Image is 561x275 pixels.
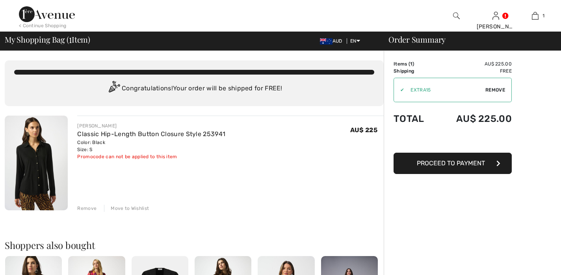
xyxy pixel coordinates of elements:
[5,116,68,210] img: Classic Hip-Length Button Closure Style 253941
[477,22,515,31] div: [PERSON_NAME]
[417,159,485,167] span: Proceed to Payment
[14,81,374,97] div: Congratulations! Your order will be shipped for FREE!
[77,139,225,153] div: Color: Black Size: S
[394,67,435,75] td: Shipping
[104,205,149,212] div: Move to Wishlist
[542,12,544,19] span: 1
[410,61,412,67] span: 1
[532,11,539,21] img: My Bag
[19,22,67,29] div: < Continue Shopping
[19,6,75,22] img: 1ère Avenue
[77,122,225,129] div: [PERSON_NAME]
[77,130,225,138] a: Classic Hip-Length Button Closure Style 253941
[69,34,72,44] span: 1
[435,105,512,132] td: AU$ 225.00
[106,81,122,97] img: Congratulation2.svg
[492,12,499,19] a: Sign In
[485,86,505,94] span: Remove
[320,38,346,44] span: AUD
[77,153,225,160] div: Promocode can not be applied to this item
[492,11,499,21] img: My Info
[320,38,333,45] img: Australian Dollar
[394,60,435,67] td: Items ( )
[394,86,404,94] div: ✔
[394,105,435,132] td: Total
[404,78,485,102] input: Promo code
[516,11,554,21] a: 1
[394,132,512,150] iframe: PayPal
[5,240,384,250] h2: Shoppers also bought
[394,153,512,174] button: Proceed to Payment
[379,36,556,43] div: Order Summary
[5,36,90,43] span: My Shopping Bag ( Item)
[350,38,360,44] span: EN
[77,205,97,212] div: Remove
[435,67,512,75] td: Free
[350,126,377,134] span: AU$ 225
[453,11,460,21] img: search the website
[435,60,512,67] td: AU$ 225.00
